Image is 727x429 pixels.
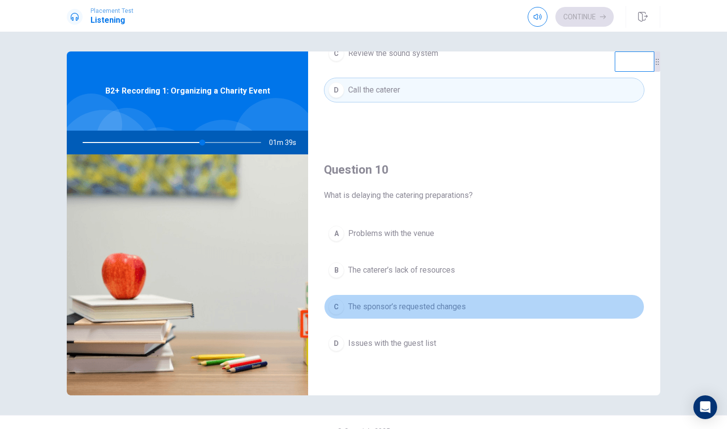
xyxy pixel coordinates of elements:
[91,7,134,14] span: Placement Test
[328,226,344,241] div: A
[328,262,344,278] div: B
[348,84,400,96] span: Call the caterer
[324,331,644,356] button: DIssues with the guest list
[324,162,644,178] h4: Question 10
[324,190,644,201] span: What is delaying the catering preparations?
[348,228,434,239] span: Problems with the venue
[324,221,644,246] button: AProblems with the venue
[693,395,717,419] div: Open Intercom Messenger
[328,335,344,351] div: D
[348,301,466,313] span: The sponsor’s requested changes
[348,337,436,349] span: Issues with the guest list
[324,78,644,102] button: DCall the caterer
[269,131,304,154] span: 01m 39s
[324,294,644,319] button: CThe sponsor’s requested changes
[324,41,644,66] button: CReview the sound system
[91,14,134,26] h1: Listening
[328,82,344,98] div: D
[67,154,308,395] img: B2+ Recording 1: Organizing a Charity Event
[328,46,344,61] div: C
[328,299,344,315] div: C
[324,258,644,283] button: BThe caterer’s lack of resources
[348,48,438,59] span: Review the sound system
[348,264,455,276] span: The caterer’s lack of resources
[105,85,270,97] span: B2+ Recording 1: Organizing a Charity Event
